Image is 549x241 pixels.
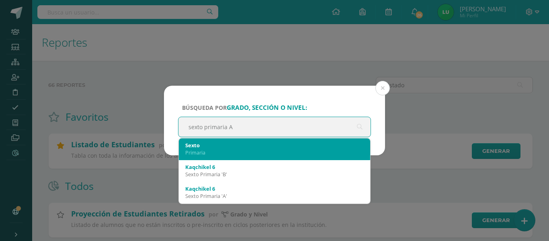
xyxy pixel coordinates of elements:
[182,104,307,111] span: Búsqueda por
[185,185,364,192] div: Kaqchikel 6
[178,117,371,137] input: ej. Primero primaria, etc.
[185,163,364,171] div: Kaqchikel 6
[375,81,390,95] button: Close (Esc)
[185,192,364,200] div: Sexto Primaria 'A'
[185,149,364,156] div: Primaria
[185,142,364,149] div: Sexto
[227,103,307,112] strong: grado, sección o nivel:
[185,171,364,178] div: Sexto Primaria 'B'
